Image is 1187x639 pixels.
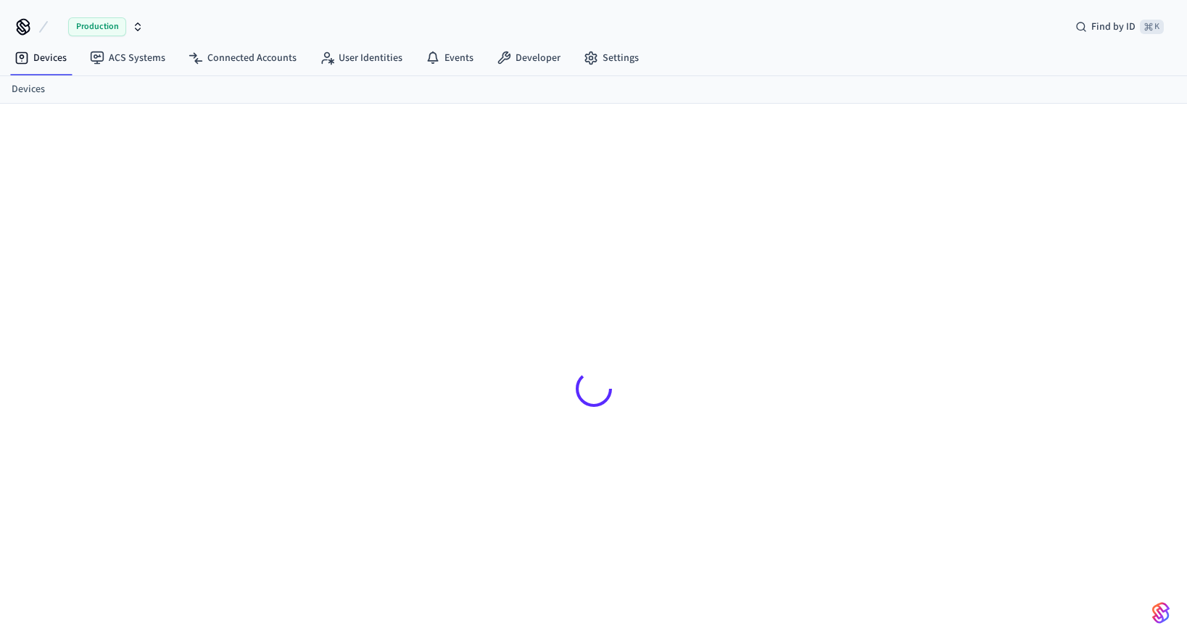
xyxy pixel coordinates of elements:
a: Devices [12,82,45,97]
a: Events [414,45,485,71]
span: Find by ID [1091,20,1136,34]
a: Developer [485,45,572,71]
a: Devices [3,45,78,71]
a: User Identities [308,45,414,71]
span: Production [68,17,126,36]
a: Connected Accounts [177,45,308,71]
div: Find by ID⌘ K [1064,14,1175,40]
a: Settings [572,45,650,71]
img: SeamLogoGradient.69752ec5.svg [1152,601,1170,624]
a: ACS Systems [78,45,177,71]
span: ⌘ K [1140,20,1164,34]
